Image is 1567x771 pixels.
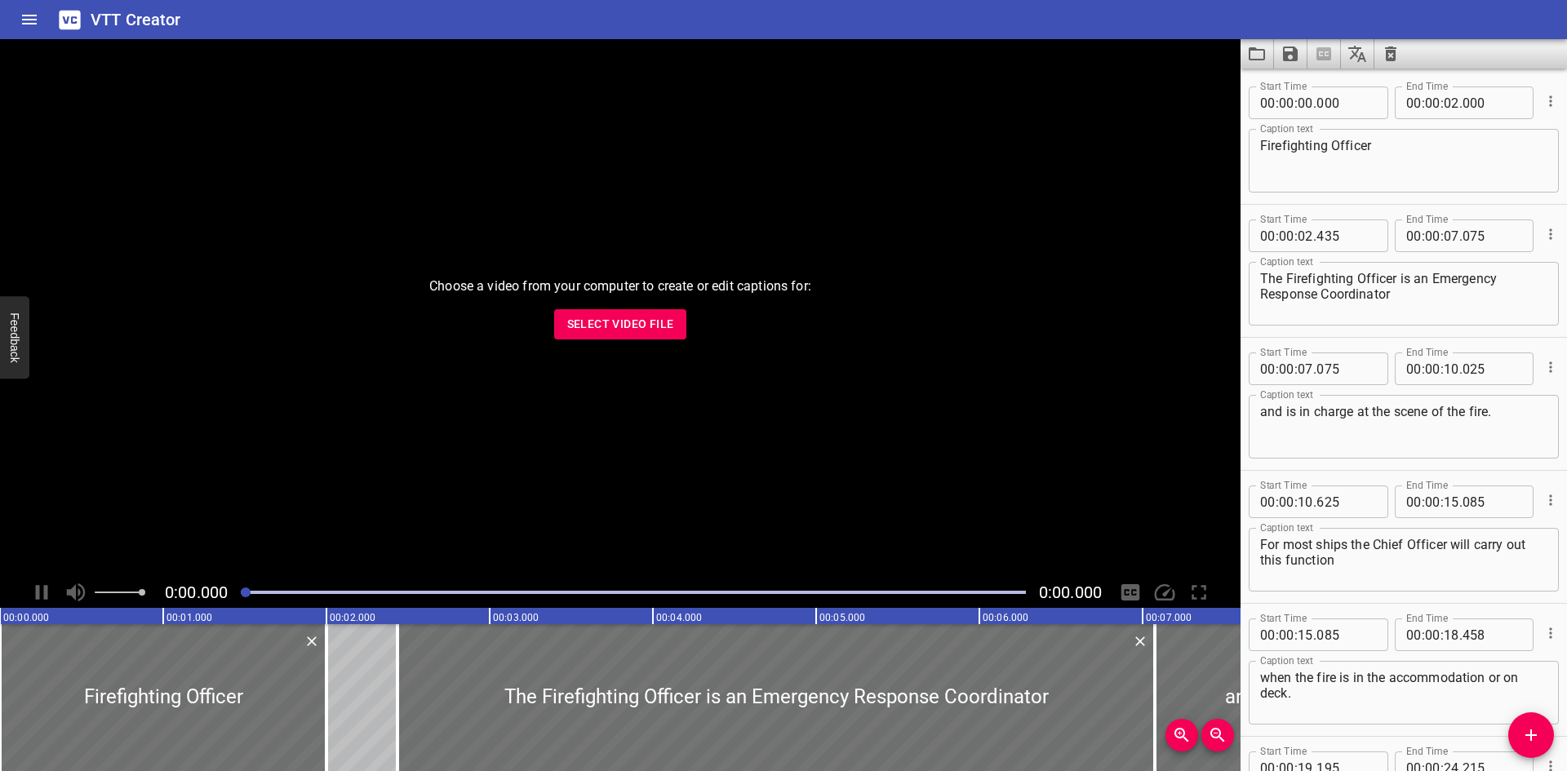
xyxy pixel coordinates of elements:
[1149,577,1180,608] div: Playback Speed
[1307,39,1341,69] span: Select a video in the pane to the left, then you can automatically extract captions.
[1279,219,1294,252] input: 00
[1260,618,1276,651] input: 00
[1274,39,1307,69] button: Save captions to file
[1540,213,1559,255] div: Cue Options
[1444,219,1459,252] input: 07
[1540,357,1561,378] button: Cue Options
[1279,618,1294,651] input: 00
[301,631,320,652] div: Delete Cue
[1260,86,1276,119] input: 00
[1440,618,1444,651] span: :
[1406,352,1422,385] input: 00
[1425,86,1440,119] input: 00
[1374,39,1407,69] button: Clear captions
[1406,618,1422,651] input: 00
[1260,352,1276,385] input: 00
[1146,612,1192,623] text: 00:07.000
[1440,485,1444,518] span: :
[1440,86,1444,119] span: :
[1463,86,1522,119] input: 000
[1540,80,1559,122] div: Cue Options
[166,612,212,623] text: 00:01.000
[1459,485,1463,518] span: .
[1279,485,1294,518] input: 00
[330,612,375,623] text: 00:02.000
[1540,612,1559,654] div: Cue Options
[1508,712,1554,758] button: Add Cue
[1130,631,1148,652] div: Delete Cue
[1459,86,1463,119] span: .
[1183,577,1214,608] div: Toggle Full Screen
[1313,485,1316,518] span: .
[1425,219,1440,252] input: 00
[1422,219,1425,252] span: :
[1422,485,1425,518] span: :
[1247,44,1267,64] svg: Load captions from file
[1316,86,1376,119] input: 000
[1313,219,1316,252] span: .
[1276,618,1279,651] span: :
[1260,485,1276,518] input: 00
[1294,219,1298,252] span: :
[1444,352,1459,385] input: 10
[1279,352,1294,385] input: 00
[983,612,1028,623] text: 00:06.000
[3,612,49,623] text: 00:00.000
[165,583,228,602] span: Current Time
[1540,91,1561,112] button: Cue Options
[1444,485,1459,518] input: 15
[1347,44,1367,64] svg: Translate captions
[1039,583,1102,602] span: Video Duration
[1540,490,1561,511] button: Cue Options
[1459,219,1463,252] span: .
[493,612,539,623] text: 00:03.000
[1463,219,1522,252] input: 075
[1540,346,1559,388] div: Cue Options
[1316,485,1376,518] input: 625
[1316,219,1376,252] input: 435
[1444,618,1459,651] input: 18
[1316,352,1376,385] input: 075
[241,591,1026,594] div: Play progress
[1298,352,1313,385] input: 07
[1463,485,1522,518] input: 085
[1459,618,1463,651] span: .
[1425,485,1440,518] input: 00
[1540,623,1561,644] button: Cue Options
[1260,670,1547,716] textarea: when the fire is in the accommodation or on deck.
[1341,39,1374,69] button: Translate captions
[819,612,865,623] text: 00:05.000
[1406,219,1422,252] input: 00
[1440,219,1444,252] span: :
[1463,618,1522,651] input: 458
[1425,618,1440,651] input: 00
[1422,86,1425,119] span: :
[554,309,687,339] button: Select Video File
[1444,86,1459,119] input: 02
[1298,618,1313,651] input: 15
[1422,352,1425,385] span: :
[1276,86,1279,119] span: :
[1260,219,1276,252] input: 00
[1294,618,1298,651] span: :
[1260,271,1547,317] textarea: The Firefighting Officer is an Emergency Response Coordinator
[1115,577,1146,608] div: Hide/Show Captions
[1260,537,1547,583] textarea: For most ships the Chief Officer will carry out this function
[1201,719,1234,751] button: Zoom Out
[1313,86,1316,119] span: .
[1279,86,1294,119] input: 00
[1381,44,1401,64] svg: Clear captions
[656,612,702,623] text: 00:04.000
[1298,86,1313,119] input: 00
[1440,352,1444,385] span: :
[1260,404,1547,450] textarea: and is in charge at the scene of the fire.
[1165,719,1198,751] button: Zoom In
[1459,352,1463,385] span: .
[301,631,322,652] button: Delete
[1313,618,1316,651] span: .
[429,277,811,296] p: Choose a video from your computer to create or edit captions for:
[1294,352,1298,385] span: :
[1130,631,1151,652] button: Delete
[1313,352,1316,385] span: .
[1463,352,1522,385] input: 025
